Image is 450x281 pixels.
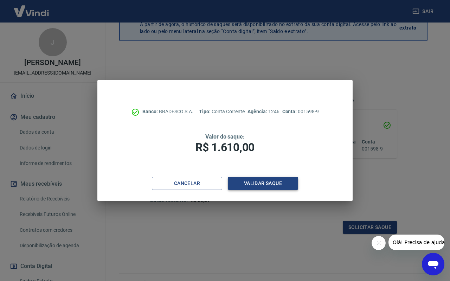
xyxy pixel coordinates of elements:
[422,253,444,275] iframe: Botão para abrir a janela de mensagens
[4,5,59,11] span: Olá! Precisa de ajuda?
[228,177,298,190] button: Validar saque
[195,141,255,154] span: R$ 1.610,00
[142,108,193,115] p: BRADESCO S.A.
[247,108,279,115] p: 1246
[152,177,222,190] button: Cancelar
[142,109,159,114] span: Banco:
[199,109,212,114] span: Tipo:
[199,108,245,115] p: Conta Corrente
[205,133,245,140] span: Valor do saque:
[247,109,268,114] span: Agência:
[372,236,386,250] iframe: Fechar mensagem
[282,109,298,114] span: Conta:
[282,108,319,115] p: 001598-9
[388,235,444,250] iframe: Mensagem da empresa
